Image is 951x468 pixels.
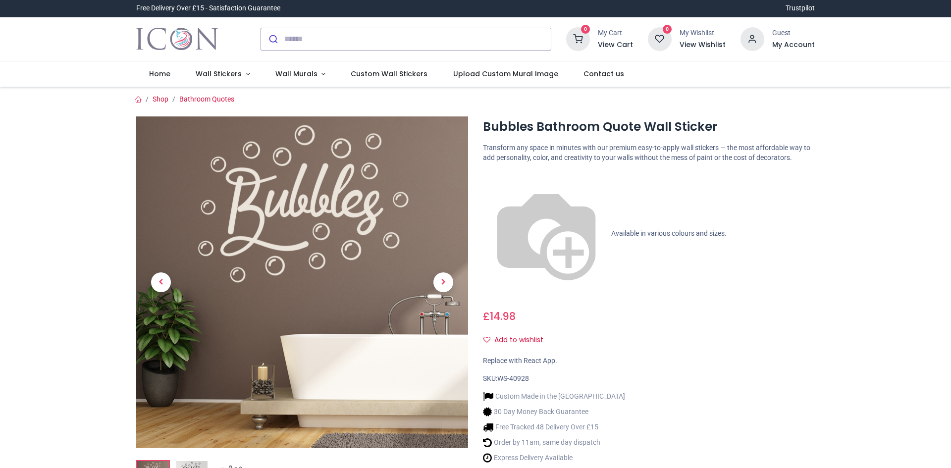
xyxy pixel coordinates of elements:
span: Home [149,69,170,79]
a: Next [419,166,468,398]
li: Express Delivery Available [483,453,625,463]
a: Bathroom Quotes [179,95,234,103]
div: Replace with React App. [483,356,815,366]
span: 14.98 [490,309,516,323]
sup: 0 [663,25,672,34]
span: Next [433,272,453,292]
button: Submit [261,28,284,50]
img: Bubbles Bathroom Quote Wall Sticker [136,116,468,448]
span: Previous [151,272,171,292]
h1: Bubbles Bathroom Quote Wall Sticker [483,118,815,135]
a: Shop [153,95,168,103]
a: Logo of Icon Wall Stickers [136,25,218,53]
img: color-wheel.png [483,170,610,297]
li: Free Tracked 48 Delivery Over £15 [483,422,625,432]
span: WS-40928 [497,374,529,382]
div: Free Delivery Over £15 - Satisfaction Guarantee [136,3,280,13]
span: Contact us [583,69,624,79]
a: 0 [566,34,590,42]
img: Icon Wall Stickers [136,25,218,53]
a: My Account [772,40,815,50]
a: 0 [648,34,672,42]
span: Wall Murals [275,69,317,79]
span: Upload Custom Mural Image [453,69,558,79]
a: View Wishlist [680,40,726,50]
span: £ [483,309,516,323]
span: Custom Wall Stickers [351,69,427,79]
li: 30 Day Money Back Guarantee [483,407,625,417]
a: Trustpilot [786,3,815,13]
div: My Cart [598,28,633,38]
button: Add to wishlistAdd to wishlist [483,332,552,349]
p: Transform any space in minutes with our premium easy-to-apply wall stickers — the most affordable... [483,143,815,162]
a: Wall Stickers [183,61,263,87]
span: Available in various colours and sizes. [611,229,727,237]
a: Previous [136,166,186,398]
div: SKU: [483,374,815,384]
div: My Wishlist [680,28,726,38]
sup: 0 [581,25,590,34]
a: Wall Murals [263,61,338,87]
span: Wall Stickers [196,69,242,79]
div: Guest [772,28,815,38]
li: Custom Made in the [GEOGRAPHIC_DATA] [483,391,625,402]
i: Add to wishlist [483,336,490,343]
a: View Cart [598,40,633,50]
li: Order by 11am, same day dispatch [483,437,625,448]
